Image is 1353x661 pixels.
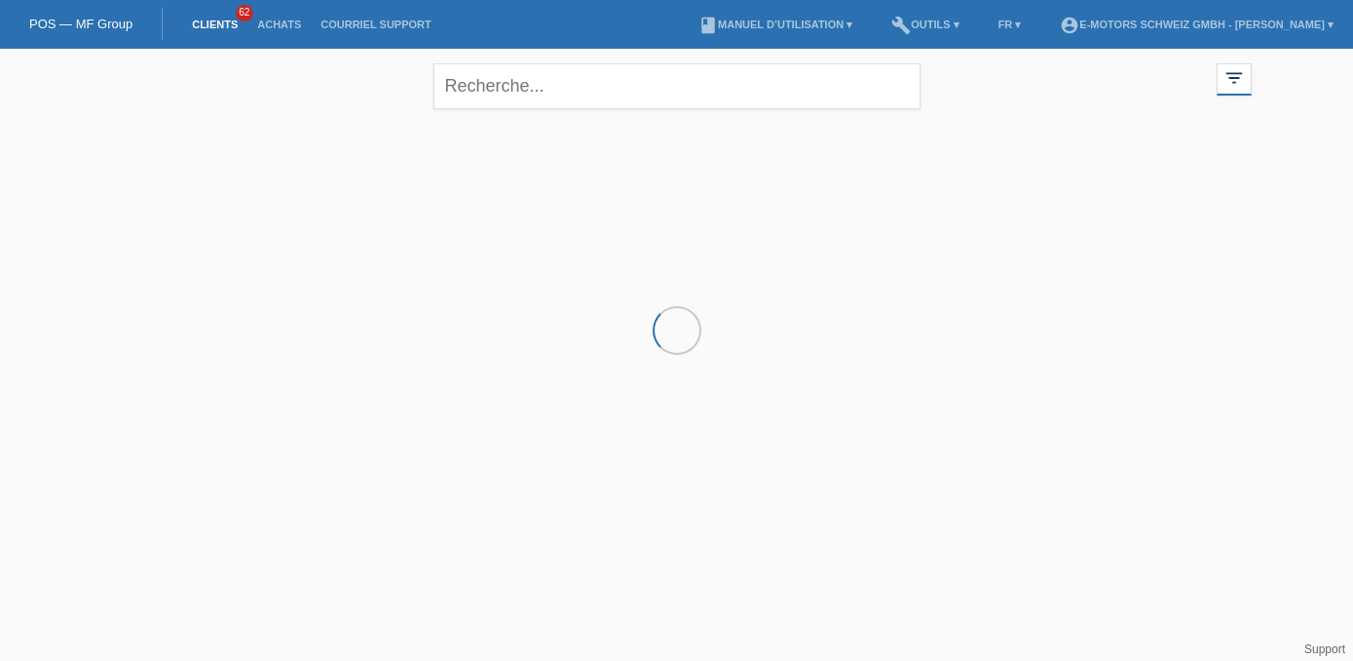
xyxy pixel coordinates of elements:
a: bookManuel d’utilisation ▾ [689,19,862,30]
a: Achats [247,19,311,30]
i: filter_list [1223,67,1245,89]
a: Clients [182,19,247,30]
i: book [698,16,718,35]
a: POS — MF Group [29,17,132,31]
i: account_circle [1060,16,1079,35]
input: Recherche... [433,63,921,109]
a: Support [1304,642,1345,656]
i: build [891,16,911,35]
span: 62 [236,5,253,21]
a: Courriel Support [311,19,440,30]
a: buildOutils ▾ [882,19,968,30]
a: FR ▾ [989,19,1032,30]
a: account_circleE-Motors Schweiz GmbH - [PERSON_NAME] ▾ [1050,19,1343,30]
